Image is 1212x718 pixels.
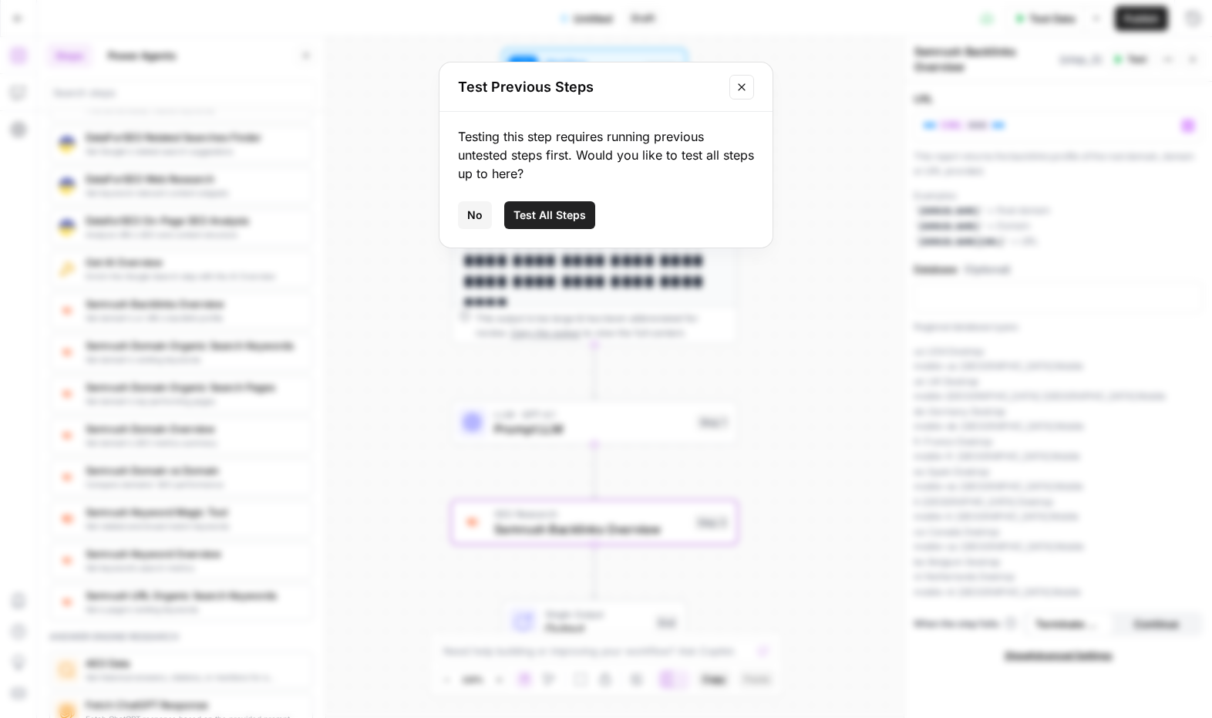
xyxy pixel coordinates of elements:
button: Test All Steps [504,201,595,229]
div: Testing this step requires running previous untested steps first. Would you like to test all step... [458,127,754,183]
button: No [458,201,492,229]
button: Close modal [729,75,754,99]
span: No [467,207,483,223]
h2: Test Previous Steps [458,76,720,98]
span: Test All Steps [513,207,586,223]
